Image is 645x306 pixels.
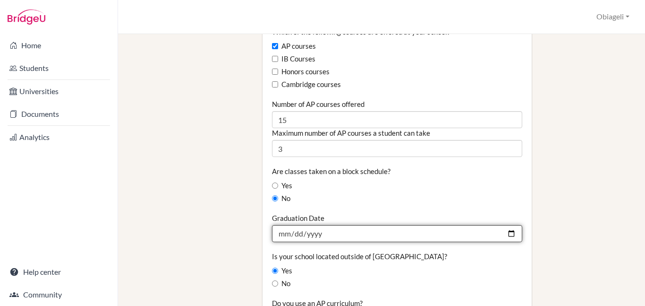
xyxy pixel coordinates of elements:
label: Graduation Date [272,213,324,223]
label: Yes [272,181,292,191]
div: Which of the following courses are offered at your school? [272,27,522,90]
label: Is your school located outside of [GEOGRAPHIC_DATA]? [272,252,447,261]
label: No [272,279,290,289]
a: Community [2,285,116,304]
a: Help center [2,262,116,281]
a: Analytics [2,128,116,147]
input: Cambridge courses [272,81,278,87]
input: No [272,195,278,201]
label: Number of AP courses offered [272,99,365,109]
label: No [272,193,290,204]
input: No [272,280,278,287]
a: Home [2,36,116,55]
label: Maximum number of AP courses a student can take [272,128,430,138]
a: Students [2,59,116,78]
a: Universities [2,82,116,101]
input: IB Courses [272,56,278,62]
label: Honors courses [272,67,330,77]
input: AP courses [272,43,278,49]
label: Are classes taken on a block schedule? [272,166,390,176]
img: Bridge-U [8,9,45,25]
input: Honors courses [272,69,278,75]
input: Yes [272,268,278,274]
input: Yes [272,183,278,189]
label: IB Courses [272,54,315,64]
label: Yes [272,266,292,276]
a: Documents [2,105,116,123]
button: Obiageli [592,8,634,26]
label: AP courses [272,41,316,52]
label: Cambridge courses [272,79,341,90]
